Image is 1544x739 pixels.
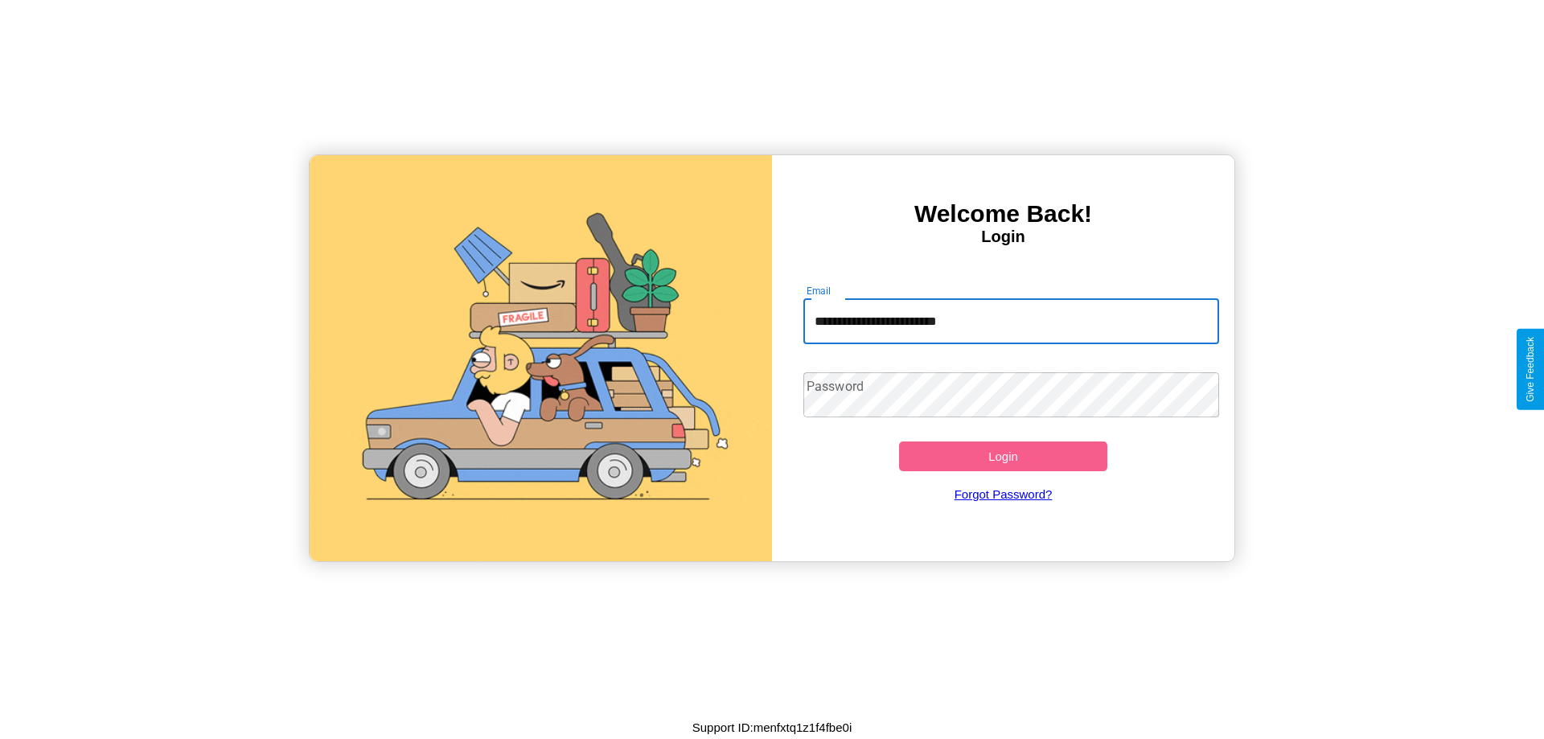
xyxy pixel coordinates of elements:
[795,471,1212,517] a: Forgot Password?
[807,284,832,298] label: Email
[692,716,852,738] p: Support ID: menfxtq1z1f4fbe0i
[310,155,772,561] img: gif
[772,228,1234,246] h4: Login
[1525,337,1536,402] div: Give Feedback
[772,200,1234,228] h3: Welcome Back!
[899,441,1107,471] button: Login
